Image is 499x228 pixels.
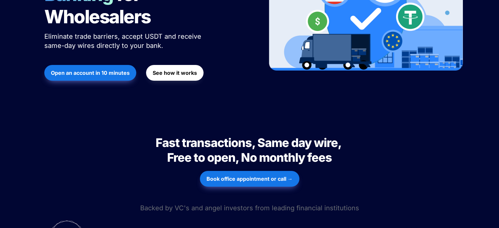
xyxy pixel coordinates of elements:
a: Book office appointment or call → [200,168,299,190]
span: Backed by VC's and angel investors from leading financial institutions [140,204,359,212]
strong: See how it works [153,70,197,76]
strong: Book office appointment or call → [206,176,293,182]
span: Fast transactions, Same day wire, Free to open, No monthly fees [156,135,343,165]
span: Eliminate trade barriers, accept USDT and receive same-day wires directly to your bank. [44,32,203,50]
a: See how it works [146,62,204,84]
button: See how it works [146,65,204,81]
a: Open an account in 10 minutes [44,62,136,84]
strong: Open an account in 10 minutes [51,70,130,76]
button: Book office appointment or call → [200,171,299,187]
button: Open an account in 10 minutes [44,65,136,81]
